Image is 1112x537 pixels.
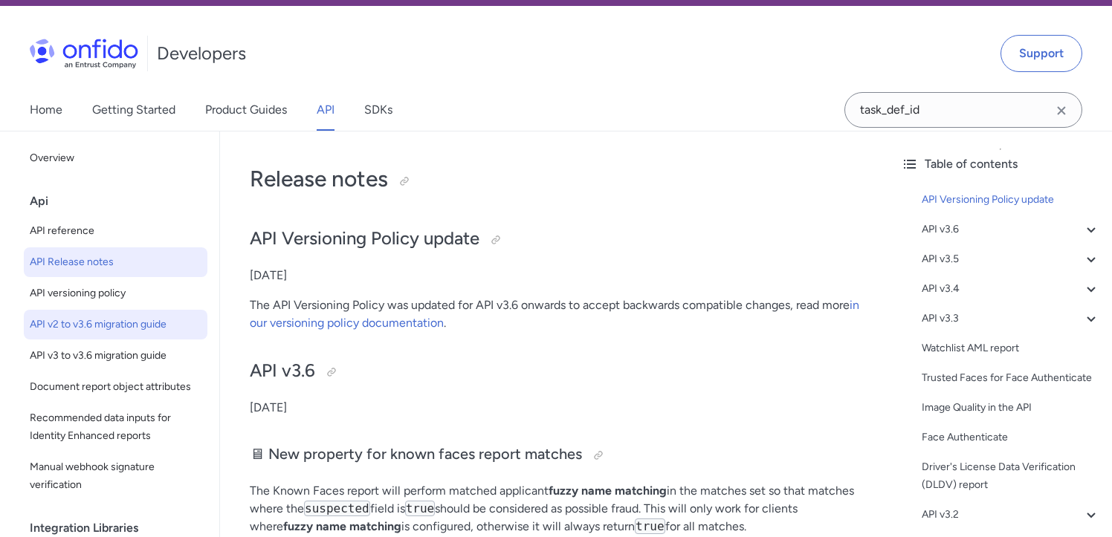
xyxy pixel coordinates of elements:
[30,284,201,302] span: API versioning policy
[250,296,859,332] p: The API Versioning Policy was updated for API v3.6 onwards to accept backwards compatible changes...
[30,253,201,271] span: API Release notes
[250,227,859,252] h2: API Versioning Policy update
[250,298,859,330] a: in our versioning policy documentation
[1001,35,1082,72] a: Support
[30,458,201,494] span: Manual webhook signature verification
[24,372,207,402] a: Document report object attributes
[92,89,175,131] a: Getting Started
[30,347,201,365] span: API v3 to v3.6 migration guide
[30,186,213,216] div: Api
[922,506,1100,524] a: API v3.2
[922,191,1100,209] a: API Versioning Policy update
[405,501,436,516] code: true
[250,399,859,417] p: [DATE]
[30,149,201,167] span: Overview
[250,482,859,536] p: The Known Faces report will perform matched applicant in the matches set so that matches where th...
[30,39,138,68] img: Onfido Logo
[304,501,370,516] code: suspected
[24,452,207,500] a: Manual webhook signature verification
[922,221,1100,238] a: API v3.6
[30,316,201,333] span: API v2 to v3.6 migration guide
[30,378,201,396] span: Document report object attributes
[250,443,859,467] h3: 🖥 New property for known faces report matches
[24,403,207,451] a: Recommended data inputs for Identity Enhanced reports
[24,143,207,173] a: Overview
[250,164,859,194] h1: Release notes
[205,89,287,131] a: Product Guides
[24,341,207,371] a: API v3 to v3.6 migration guide
[922,310,1100,328] a: API v3.3
[922,458,1100,494] a: Driver's License Data Verification (DLDV) report
[30,89,62,131] a: Home
[283,519,401,533] strong: fuzzy name matching
[922,399,1100,417] a: Image Quality in the API
[922,369,1100,387] a: Trusted Faces for Face Authenticate
[250,267,859,284] p: [DATE]
[922,429,1100,446] a: Face Authenticate
[24,279,207,308] a: API versioning policy
[24,216,207,246] a: API reference
[922,250,1100,268] a: API v3.5
[317,89,334,131] a: API
[24,247,207,277] a: API Release notes
[24,310,207,339] a: API v2 to v3.6 migration guide
[30,409,201,445] span: Recommended data inputs for Identity Enhanced reports
[844,92,1082,128] input: Onfido search input field
[364,89,392,131] a: SDKs
[635,518,665,534] code: true
[922,339,1100,357] a: Watchlist AML report
[30,222,201,240] span: API reference
[157,42,246,65] h1: Developers
[901,155,1100,173] div: Table of contents
[1053,102,1070,120] svg: Clear search field button
[549,484,667,498] strong: fuzzy name matching
[250,359,859,384] h2: API v3.6
[922,280,1100,298] a: API v3.4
